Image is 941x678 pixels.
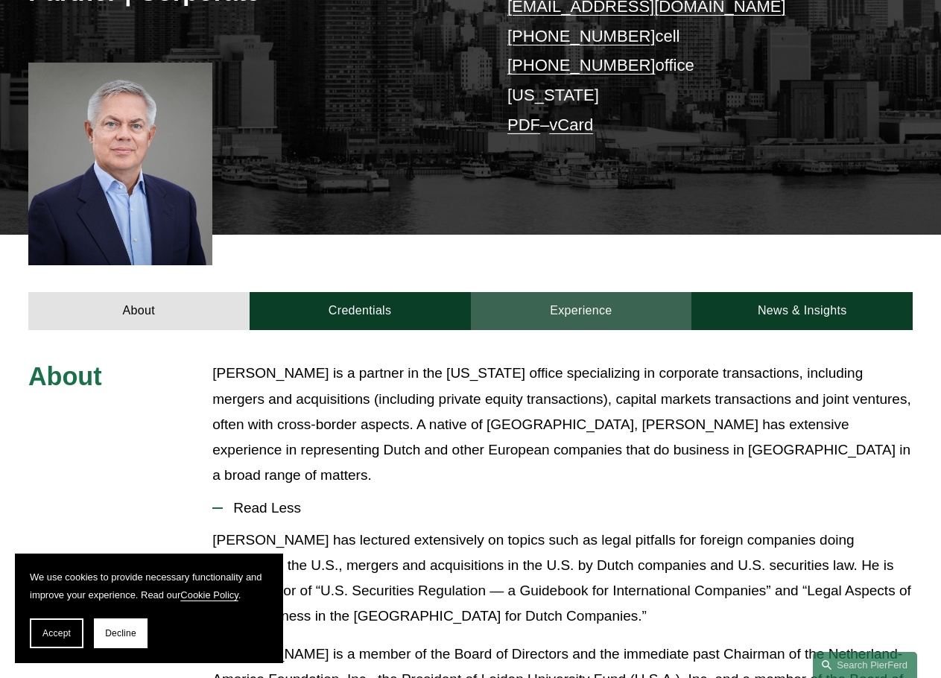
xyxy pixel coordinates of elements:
[507,27,655,45] a: [PHONE_NUMBER]
[507,56,655,75] a: [PHONE_NUMBER]
[94,618,148,648] button: Decline
[28,362,102,390] span: About
[691,292,913,330] a: News & Insights
[223,500,913,516] span: Read Less
[813,652,917,678] a: Search this site
[549,115,593,134] a: vCard
[30,568,268,603] p: We use cookies to provide necessary functionality and improve your experience. Read our .
[507,115,540,134] a: PDF
[180,589,238,601] a: Cookie Policy
[28,292,250,330] a: About
[105,628,136,639] span: Decline
[212,527,913,630] p: [PERSON_NAME] has lectured extensively on topics such as legal pitfalls for foreign companies doi...
[30,618,83,648] button: Accept
[471,292,692,330] a: Experience
[212,489,913,527] button: Read Less
[212,361,913,488] p: [PERSON_NAME] is a partner in the [US_STATE] office specializing in corporate transactions, inclu...
[15,554,283,663] section: Cookie banner
[250,292,471,330] a: Credentials
[42,628,71,639] span: Accept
